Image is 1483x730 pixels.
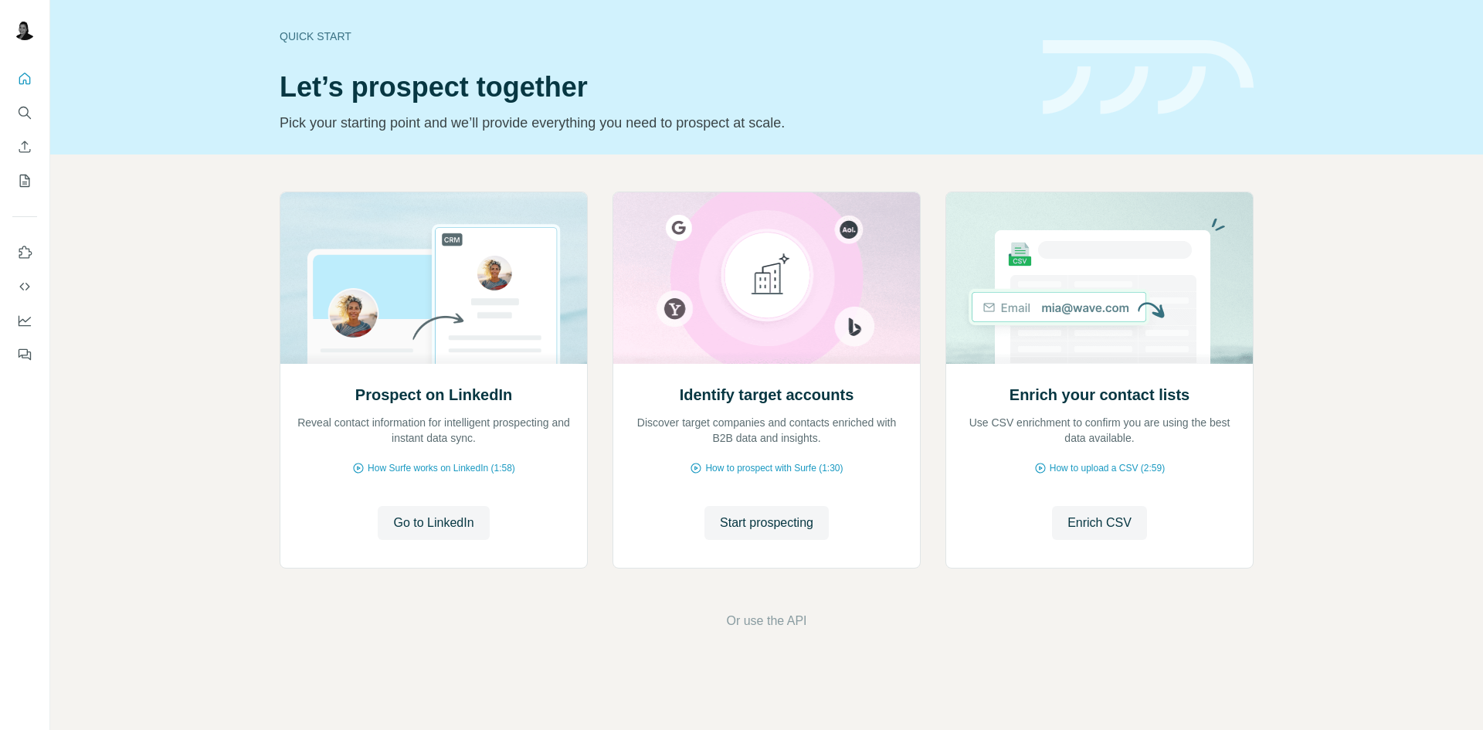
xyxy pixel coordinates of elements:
[12,307,37,334] button: Dashboard
[12,167,37,195] button: My lists
[1050,461,1165,475] span: How to upload a CSV (2:59)
[704,506,829,540] button: Start prospecting
[1043,40,1254,115] img: banner
[296,415,572,446] p: Reveal contact information for intelligent prospecting and instant data sync.
[393,514,473,532] span: Go to LinkedIn
[613,192,921,364] img: Identify target accounts
[12,273,37,300] button: Use Surfe API
[629,415,904,446] p: Discover target companies and contacts enriched with B2B data and insights.
[680,384,854,406] h2: Identify target accounts
[368,461,515,475] span: How Surfe works on LinkedIn (1:58)
[945,192,1254,364] img: Enrich your contact lists
[1067,514,1132,532] span: Enrich CSV
[962,415,1237,446] p: Use CSV enrichment to confirm you are using the best data available.
[705,461,843,475] span: How to prospect with Surfe (1:30)
[12,15,37,40] img: Avatar
[726,612,806,630] button: Or use the API
[280,192,588,364] img: Prospect on LinkedIn
[12,65,37,93] button: Quick start
[12,239,37,267] button: Use Surfe on LinkedIn
[1010,384,1189,406] h2: Enrich your contact lists
[378,506,489,540] button: Go to LinkedIn
[12,99,37,127] button: Search
[280,72,1024,103] h1: Let’s prospect together
[12,341,37,368] button: Feedback
[355,384,512,406] h2: Prospect on LinkedIn
[280,112,1024,134] p: Pick your starting point and we’ll provide everything you need to prospect at scale.
[720,514,813,532] span: Start prospecting
[1052,506,1147,540] button: Enrich CSV
[280,29,1024,44] div: Quick start
[12,133,37,161] button: Enrich CSV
